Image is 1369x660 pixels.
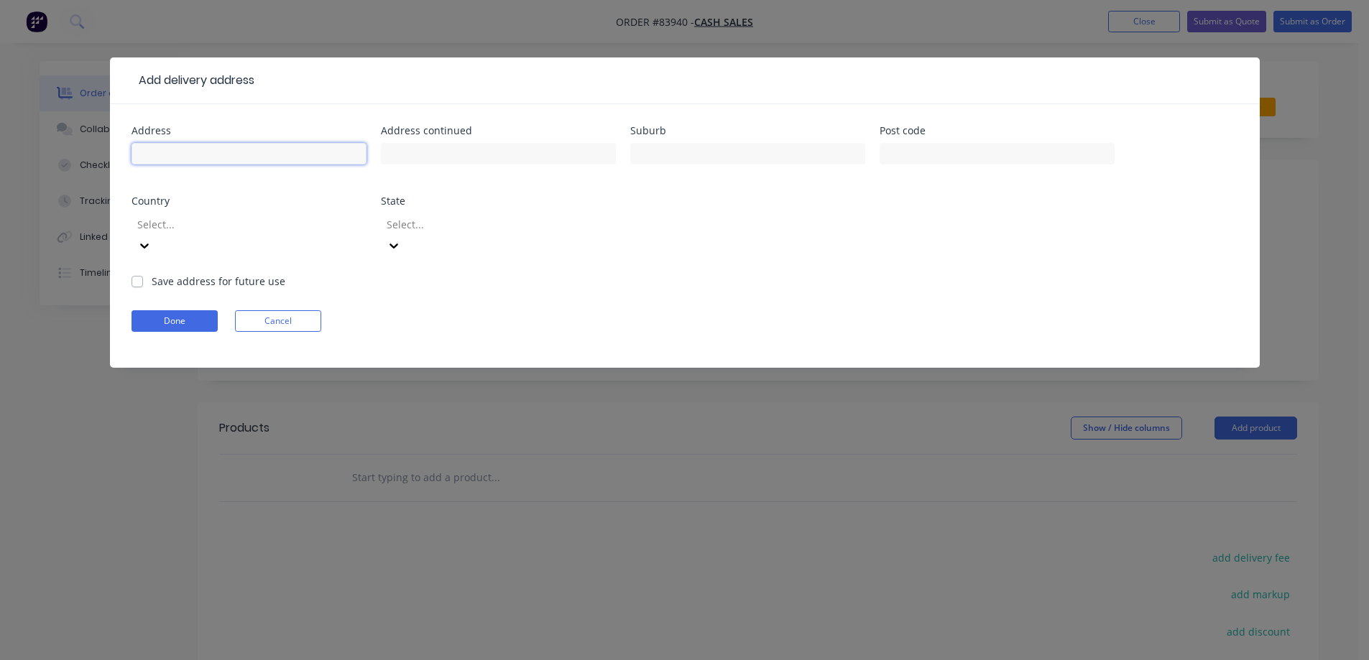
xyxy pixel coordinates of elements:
div: Post code [880,126,1115,136]
div: Address continued [381,126,616,136]
div: Add delivery address [132,72,254,89]
div: Suburb [630,126,865,136]
div: State [381,196,616,206]
button: Cancel [235,310,321,332]
label: Save address for future use [152,274,285,289]
button: Done [132,310,218,332]
div: Country [132,196,367,206]
div: Address [132,126,367,136]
